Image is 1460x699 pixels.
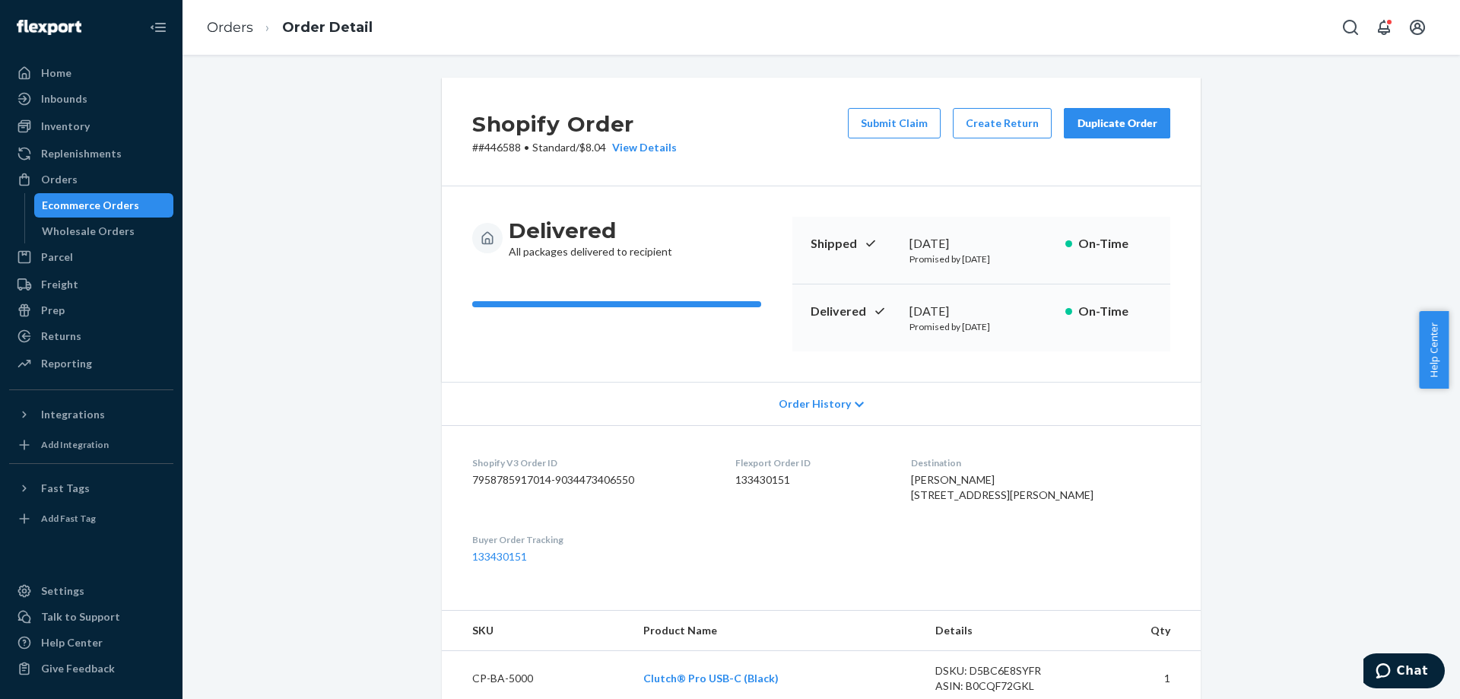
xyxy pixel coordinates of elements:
p: # #446588 / $8.04 [472,140,677,155]
span: Standard [532,141,576,154]
a: Inventory [9,114,173,138]
p: On-Time [1078,235,1152,253]
a: Orders [207,19,253,36]
div: Integrations [41,407,105,422]
a: Freight [9,272,173,297]
div: Help Center [41,635,103,650]
button: Integrations [9,402,173,427]
button: Give Feedback [9,656,173,681]
iframe: Opens a widget where you can chat to one of our agents [1363,653,1445,691]
p: On-Time [1078,303,1152,320]
button: Create Return [953,108,1052,138]
dt: Flexport Order ID [735,456,887,469]
th: Qty [1090,611,1201,651]
div: Give Feedback [41,661,115,676]
button: Fast Tags [9,476,173,500]
a: Inbounds [9,87,173,111]
div: Reporting [41,356,92,371]
a: Reporting [9,351,173,376]
div: Talk to Support [41,609,120,624]
a: Add Integration [9,433,173,457]
div: Home [41,65,71,81]
th: Product Name [631,611,923,651]
dt: Shopify V3 Order ID [472,456,711,469]
a: Orders [9,167,173,192]
h3: Delivered [509,217,672,244]
a: Wholesale Orders [34,219,174,243]
div: Parcel [41,249,73,265]
p: Shipped [811,235,897,253]
button: Close Navigation [143,12,173,43]
img: Flexport logo [17,20,81,35]
div: Fast Tags [41,481,90,496]
div: Wholesale Orders [42,224,135,239]
p: Promised by [DATE] [909,253,1053,265]
a: Add Fast Tag [9,507,173,531]
div: Inbounds [41,91,87,106]
a: Clutch® Pro USB-C (Black) [643,672,779,685]
div: Duplicate Order [1077,116,1157,131]
div: All packages delivered to recipient [509,217,672,259]
div: Settings [41,583,84,599]
a: Settings [9,579,173,603]
button: Open Search Box [1335,12,1366,43]
h2: Shopify Order [472,108,677,140]
div: Inventory [41,119,90,134]
div: Returns [41,329,81,344]
a: Order Detail [282,19,373,36]
dt: Buyer Order Tracking [472,533,711,546]
button: Help Center [1419,311,1449,389]
div: Orders [41,172,78,187]
ol: breadcrumbs [195,5,385,50]
p: Promised by [DATE] [909,320,1053,333]
div: Prep [41,303,65,318]
span: • [524,141,529,154]
div: ASIN: B0CQF72GKL [935,678,1078,694]
a: Home [9,61,173,85]
a: Returns [9,324,173,348]
span: Order History [779,396,851,411]
button: Submit Claim [848,108,941,138]
div: Replenishments [41,146,122,161]
span: [PERSON_NAME] [STREET_ADDRESS][PERSON_NAME] [911,473,1093,501]
button: Open notifications [1369,12,1399,43]
button: View Details [606,140,677,155]
button: Open account menu [1402,12,1433,43]
button: Duplicate Order [1064,108,1170,138]
th: SKU [442,611,631,651]
a: 133430151 [472,550,527,563]
button: Talk to Support [9,605,173,629]
p: Delivered [811,303,897,320]
div: Freight [41,277,78,292]
div: [DATE] [909,235,1053,253]
div: [DATE] [909,303,1053,320]
dd: 7958785917014-9034473406550 [472,472,711,488]
div: Ecommerce Orders [42,198,139,213]
div: Add Fast Tag [41,512,96,525]
dd: 133430151 [735,472,887,488]
div: DSKU: D5BC6E8SYFR [935,663,1078,678]
a: Ecommerce Orders [34,193,174,218]
a: Help Center [9,631,173,655]
a: Parcel [9,245,173,269]
th: Details [923,611,1090,651]
dt: Destination [911,456,1170,469]
a: Prep [9,298,173,322]
a: Replenishments [9,141,173,166]
div: Add Integration [41,438,109,451]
